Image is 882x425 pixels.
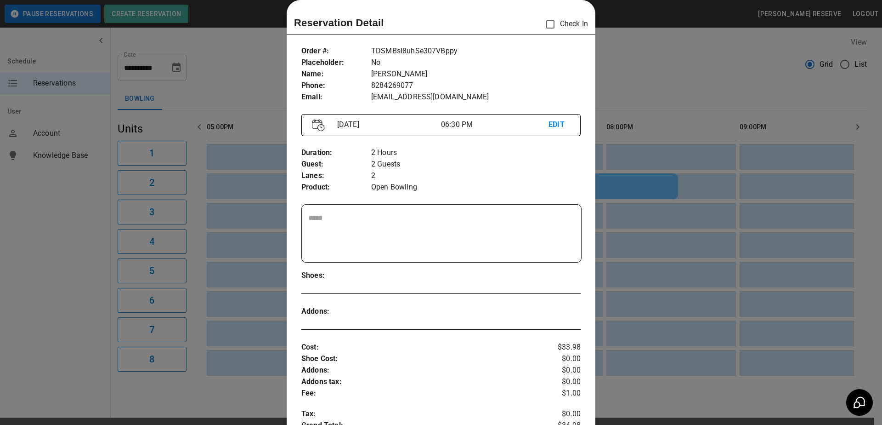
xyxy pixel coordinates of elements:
[301,170,371,182] p: Lanes :
[541,15,588,34] p: Check In
[301,408,534,420] p: Tax :
[301,270,371,281] p: Shoes :
[371,170,581,182] p: 2
[301,92,371,103] p: Email :
[534,408,581,420] p: $0.00
[371,92,581,103] p: [EMAIL_ADDRESS][DOMAIN_NAME]
[534,342,581,353] p: $33.98
[301,365,534,376] p: Addons :
[294,15,384,30] p: Reservation Detail
[301,182,371,193] p: Product :
[301,69,371,80] p: Name :
[301,46,371,57] p: Order # :
[534,353,581,365] p: $0.00
[371,159,581,170] p: 2 Guests
[301,57,371,69] p: Placeholder :
[371,147,581,159] p: 2 Hours
[441,119,548,130] p: 06:30 PM
[301,388,534,399] p: Fee :
[301,306,371,317] p: Addons :
[334,119,441,130] p: [DATE]
[534,365,581,376] p: $0.00
[371,182,581,193] p: Open Bowling
[301,342,534,353] p: Cost :
[312,119,325,132] img: Vector
[534,388,581,399] p: $1.00
[301,147,371,159] p: Duration :
[301,80,371,92] p: Phone :
[548,119,570,131] p: EDIT
[301,159,371,170] p: Guest :
[371,80,581,92] p: 8284269077
[371,69,581,80] p: [PERSON_NAME]
[301,353,534,365] p: Shoe Cost :
[371,57,581,69] p: No
[534,376,581,388] p: $0.00
[301,376,534,388] p: Addons tax :
[371,46,581,57] p: TDSMBsi8uhSe307VBppy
